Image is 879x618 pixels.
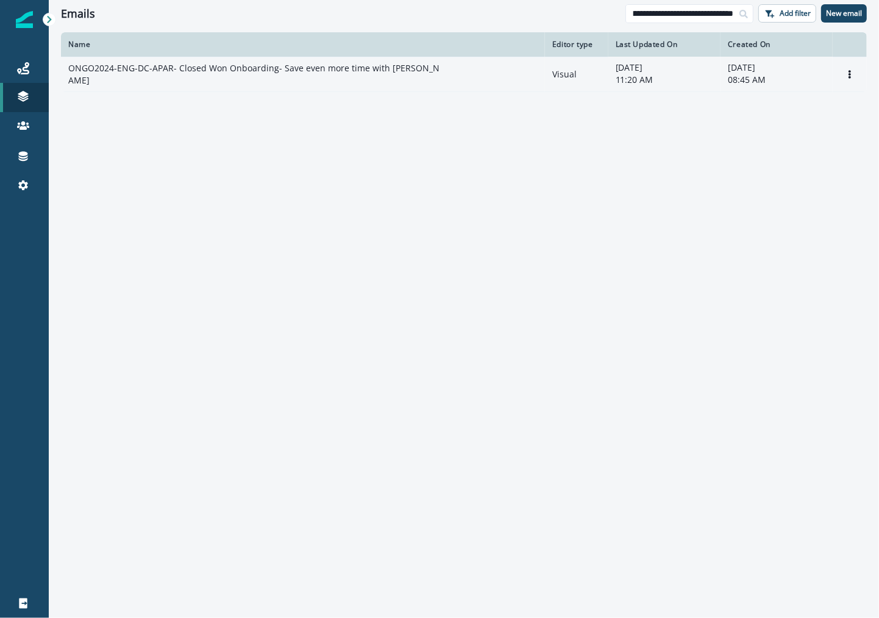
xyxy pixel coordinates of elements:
div: Last Updated On [616,40,713,49]
td: Visual [545,57,608,91]
p: Add filter [780,9,811,18]
p: 11:20 AM [616,74,713,86]
div: Created On [728,40,825,49]
button: New email [821,4,867,23]
h1: Emails [61,7,95,21]
p: 08:45 AM [728,74,825,86]
p: ONGO2024-ENG-DC-APAR- Closed Won Onboarding- Save even more time with [PERSON_NAME] [68,62,444,87]
button: Add filter [758,4,816,23]
div: Editor type [552,40,601,49]
p: [DATE] [616,62,713,74]
button: Options [840,65,859,83]
p: New email [826,9,862,18]
img: Inflection [16,11,33,28]
a: ONGO2024-ENG-DC-APAR- Closed Won Onboarding- Save even more time with [PERSON_NAME]Visual[DATE]11... [61,57,867,91]
div: Name [68,40,538,49]
p: [DATE] [728,62,825,74]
